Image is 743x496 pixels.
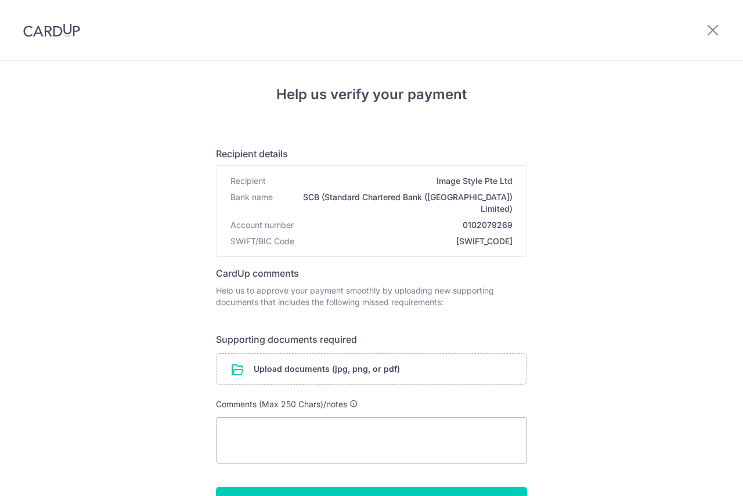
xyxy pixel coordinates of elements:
[216,266,527,280] h6: CardUp comments
[230,191,273,215] span: Bank name
[216,147,527,161] h6: Recipient details
[216,353,527,385] div: Upload documents (jpg, png, or pdf)
[216,332,527,346] h6: Supporting documents required
[277,191,513,215] span: SCB (Standard Chartered Bank ([GEOGRAPHIC_DATA]) Limited)
[216,285,527,308] p: Help us to approve your payment smoothly by uploading new supporting documents that includes the ...
[216,84,527,105] h4: Help us verify your payment
[298,219,513,231] span: 0102079269
[270,175,513,187] span: Image Style Pte Ltd
[299,236,513,247] span: [SWIFT_CODE]
[230,175,266,187] span: Recipient
[230,236,294,247] span: SWIFT/BIC Code
[23,23,80,37] img: CardUp
[230,219,294,231] span: Account number
[216,399,347,409] span: Comments (Max 250 Chars)/notes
